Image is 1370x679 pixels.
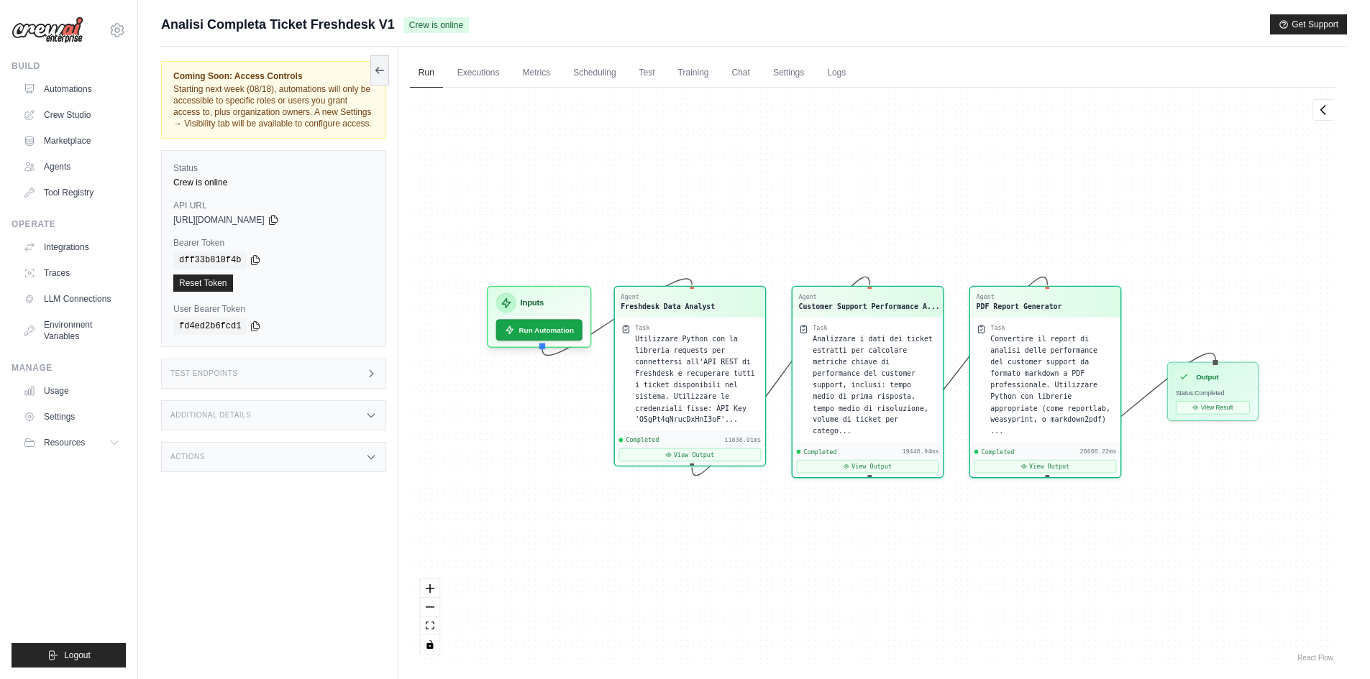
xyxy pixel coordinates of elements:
[12,218,126,230] div: Operate
[621,293,715,301] div: Agent
[403,17,469,33] span: Crew is online
[170,369,238,378] h3: Test Endpoints
[173,214,265,226] span: [URL][DOMAIN_NAME]
[410,58,443,88] a: Run
[818,58,854,88] a: Logs
[813,333,936,437] div: Analizzare i dati dei ticket estratti per calcolare metriche chiave di performance del customer s...
[421,579,439,598] button: zoom in
[17,103,126,126] a: Crew Studio
[990,324,1005,332] div: Task
[990,333,1114,437] div: Convertire il report di analisi delle performance del customer support da formato markdown a PDF ...
[173,162,374,174] label: Status
[514,58,560,88] a: Metrics
[173,251,247,269] code: dff33b810f4b
[17,78,126,101] a: Automations
[170,453,205,461] h3: Actions
[12,643,126,668] button: Logout
[17,181,126,204] a: Tool Registry
[64,650,91,661] span: Logout
[1079,448,1116,456] div: 28608.22ms
[613,286,766,466] div: AgentFreshdesk Data AnalystTaskUtilizzare Python con la libreria requests per connettersi all'API...
[17,379,126,402] a: Usage
[692,277,869,475] g: Edge from 89562dfb67bc75f2bd7f2d35ae7bb2ec to 6eca2ca201a3ba0d8210107559cc4043
[565,58,624,88] a: Scheduling
[798,301,939,311] div: Customer Support Performance Analyst
[869,277,1047,464] g: Edge from 6eca2ca201a3ba0d8210107559cc4043 to 1ab9fe8b74debea6dffd8572eec77a25
[12,17,83,44] img: Logo
[173,237,374,249] label: Bearer Token
[803,448,836,456] span: Completed
[170,411,251,420] h3: Additional Details
[764,58,813,88] a: Settings
[487,286,592,348] div: InputsRun Automation
[902,448,939,456] div: 19440.94ms
[17,155,126,178] a: Agents
[796,460,939,473] button: View Output
[635,335,755,424] span: Utilizzare Python con la libreria requests per connettersi all'API REST di Freshdesk e recuperare...
[421,598,439,616] button: zoom out
[974,460,1116,473] button: View Output
[1047,353,1215,462] g: Edge from 1ab9fe8b74debea6dffd8572eec77a25 to outputNode
[798,293,939,301] div: Agent
[421,616,439,635] button: fit view
[173,84,372,129] span: Starting next week (08/18), automations will only be accessible to specific roles or users you gr...
[723,58,759,88] a: Chat
[17,287,126,310] a: LLM Connections
[635,324,649,332] div: Task
[173,318,247,335] code: fd4ed2b6fcd1
[670,58,718,88] a: Training
[791,286,944,478] div: AgentCustomer Support Performance A...TaskAnalizzare i dati dei ticket estratti per calcolare met...
[813,324,827,332] div: Task
[173,303,374,315] label: User Bearer Token
[421,579,439,654] div: React Flow controls
[990,335,1110,435] span: Convertire il report di analisi delle performance del customer support da formato markdown a PDF ...
[1196,371,1218,382] h3: Output
[976,293,1061,301] div: Agent
[1176,401,1250,414] button: View Result
[161,14,395,34] span: Analisi Completa Ticket Freshdesk V1
[17,405,126,428] a: Settings
[1270,14,1347,34] button: Get Support
[12,60,126,72] div: Build
[969,286,1121,478] div: AgentPDF Report GeneratorTaskConvertire il report di analisi delle performance del customer suppo...
[976,301,1061,311] div: PDF Report Generator
[17,431,126,454] button: Resources
[17,236,126,259] a: Integrations
[421,635,439,654] button: toggle interactivity
[1167,362,1259,421] div: OutputStatus:CompletedView Result
[449,58,508,88] a: Executions
[173,200,374,211] label: API URL
[621,301,715,311] div: Freshdesk Data Analyst
[496,319,583,341] button: Run Automation
[12,362,126,374] div: Manage
[17,129,126,152] a: Marketplace
[626,436,659,444] span: Completed
[1298,610,1370,679] div: Widget chat
[173,274,233,292] a: Reset Token
[17,313,126,348] a: Environment Variables
[618,448,761,461] button: View Output
[1297,654,1333,662] a: React Flow attribution
[173,177,374,188] div: Crew is online
[173,70,374,82] span: Coming Soon: Access Controls
[981,448,1014,456] span: Completed
[44,437,85,448] span: Resources
[17,262,126,285] a: Traces
[542,279,692,355] g: Edge from inputsNode to 89562dfb67bc75f2bd7f2d35ae7bb2ec
[1298,610,1370,679] iframe: Chat Widget
[635,333,759,425] div: Utilizzare Python con la libreria requests per connettersi all'API REST di Freshdesk e recuperare...
[724,436,761,444] div: 11838.91ms
[813,335,933,435] span: Analizzare i dati dei ticket estratti per calcolare metriche chiave di performance del customer s...
[1176,389,1224,397] span: Status: Completed
[520,297,544,309] h3: Inputs
[631,58,664,88] a: Test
